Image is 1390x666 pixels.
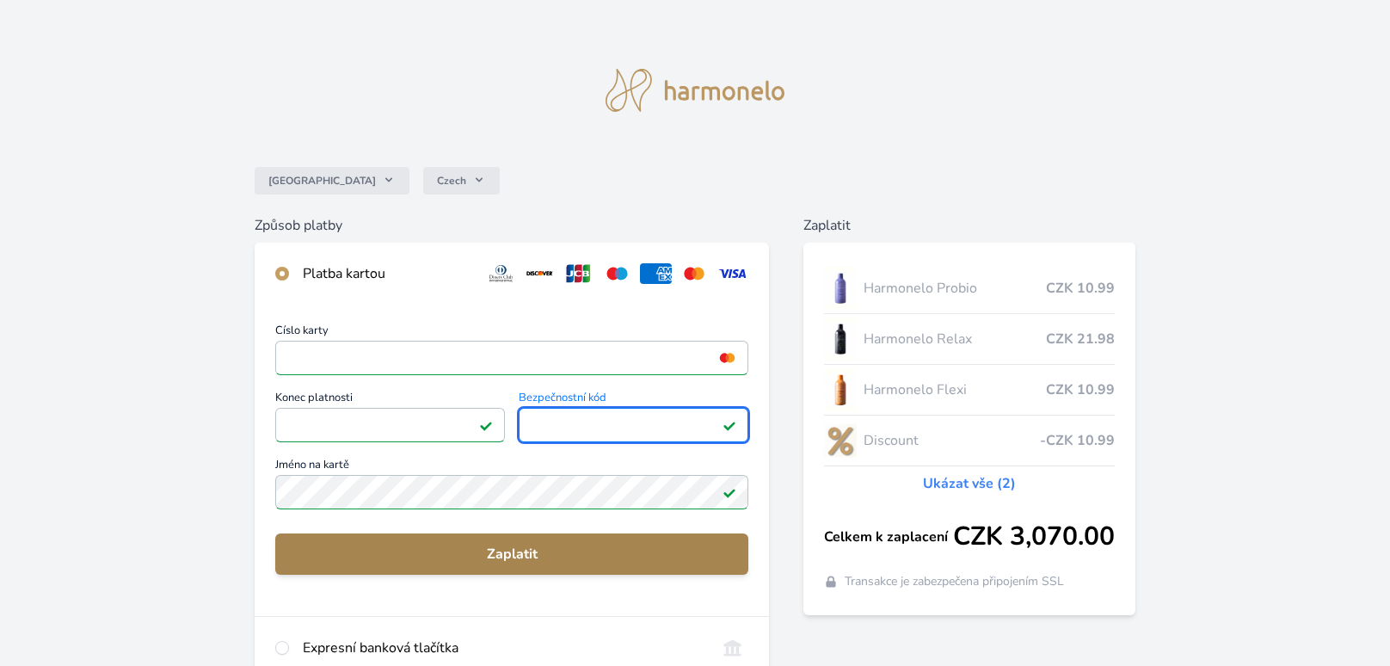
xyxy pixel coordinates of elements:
span: [GEOGRAPHIC_DATA] [268,174,376,188]
span: Jméno na kartě [275,459,748,475]
img: Platné pole [479,418,493,432]
button: Zaplatit [275,533,748,575]
iframe: Iframe pro číslo karty [283,346,741,370]
span: Czech [437,174,466,188]
img: Platné pole [723,485,736,499]
span: Zaplatit [289,544,735,564]
img: jcb.svg [563,263,594,284]
div: Expresní banková tlačítka [303,638,703,658]
span: Harmonelo Flexi [864,379,1046,400]
img: CLEAN_RELAX_se_stinem_x-lo.jpg [824,318,857,361]
span: CZK 3,070.00 [953,521,1115,552]
img: CLEAN_PROBIO_se_stinem_x-lo.jpg [824,267,857,310]
img: diners.svg [485,263,517,284]
img: discover.svg [524,263,556,284]
img: CLEAN_FLEXI_se_stinem_x-hi_(1)-lo.jpg [824,368,857,411]
span: -CZK 10.99 [1040,430,1115,451]
input: Jméno na kartěPlatné pole [275,475,748,509]
span: Celkem k zaplacení [824,527,953,547]
button: [GEOGRAPHIC_DATA] [255,167,409,194]
img: onlineBanking_CZ.svg [717,638,748,658]
span: Číslo karty [275,325,748,341]
span: Konec platnosti [275,392,505,408]
img: logo.svg [606,69,784,112]
span: CZK 10.99 [1046,379,1115,400]
img: maestro.svg [601,263,633,284]
span: Transakce je zabezpečena připojením SSL [845,573,1064,590]
span: Harmonelo Relax [864,329,1046,349]
h6: Zaplatit [803,215,1135,236]
div: Platba kartou [303,263,471,284]
img: Platné pole [723,418,736,432]
span: Harmonelo Probio [864,278,1046,299]
a: Ukázat vše (2) [923,473,1016,494]
span: Bezpečnostní kód [519,392,748,408]
iframe: Iframe pro bezpečnostní kód [526,413,741,437]
img: visa.svg [717,263,748,284]
img: mc.svg [679,263,710,284]
img: mc [716,350,739,366]
iframe: Iframe pro datum vypršení platnosti [283,413,497,437]
span: CZK 10.99 [1046,278,1115,299]
img: amex.svg [640,263,672,284]
span: CZK 21.98 [1046,329,1115,349]
h6: Způsob platby [255,215,769,236]
span: Discount [864,430,1040,451]
img: discount-lo.png [824,419,857,462]
button: Czech [423,167,500,194]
